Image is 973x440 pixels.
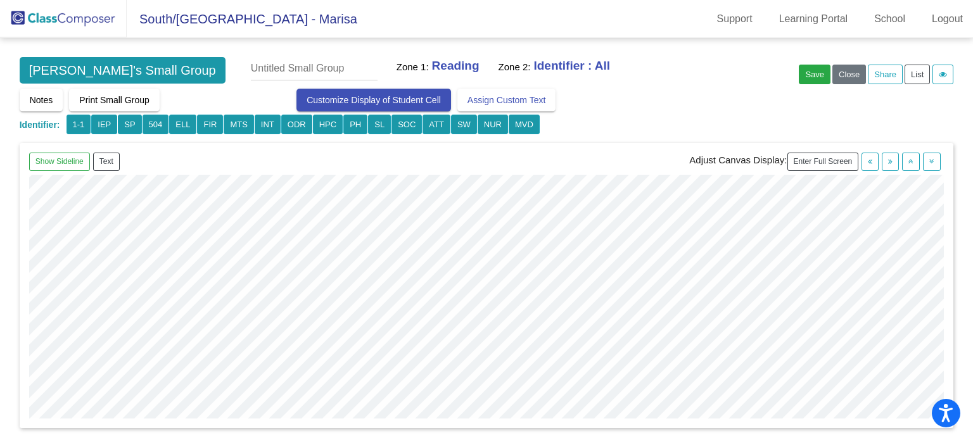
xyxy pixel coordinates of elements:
[343,115,367,134] button: PH
[67,115,91,134] button: 1-1
[864,9,915,29] a: School
[313,115,343,134] button: HPC
[79,95,149,105] span: Print Small Group
[20,89,63,111] button: Notes
[467,95,545,105] span: Assign Custom Text
[255,115,281,134] button: INT
[69,89,159,111] button: Print Small Group
[20,120,60,130] span: Identifier:
[457,89,556,111] button: Assign Custom Text
[118,115,141,134] button: SP
[451,115,477,134] button: SW
[533,59,610,72] b: Identifier : All
[689,153,787,168] label: Adjust Canvas Display:
[432,59,480,72] b: Reading
[799,65,830,84] button: Save
[296,89,451,111] button: Customize Display of Student Cell
[882,153,899,171] button: Increase Width
[391,115,422,134] button: SOC
[143,115,169,134] button: 504
[281,115,312,134] button: ODR
[868,65,903,84] a: Share
[922,9,973,29] a: Logout
[499,60,531,73] h5: Zone 2:
[30,95,53,105] span: Notes
[307,95,441,105] span: Customize Display of Student Cell
[707,9,763,29] a: Support
[932,65,953,84] a: Activity Log
[832,65,866,84] button: Close
[91,115,117,134] button: IEP
[478,115,508,134] button: NUR
[368,115,391,134] button: SL
[29,153,90,171] button: Show Sideline
[197,115,223,134] button: FIR
[251,57,378,80] input: Untitled Small Group
[905,65,930,84] button: List
[862,153,879,171] button: Decrease Width
[769,9,858,29] a: Learning Portal
[902,153,920,171] button: Decrease Height
[93,153,120,171] button: Text
[923,153,941,171] button: Increase Height
[127,9,357,29] span: South/[GEOGRAPHIC_DATA] - Marisa
[397,60,429,73] h5: Zone 1:
[169,115,196,134] button: ELL
[224,115,253,134] button: MTS
[20,57,226,84] span: [PERSON_NAME]'s Small Group
[787,153,859,171] button: Enter Full Screen
[509,115,540,134] button: MVD
[423,115,450,134] button: ATT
